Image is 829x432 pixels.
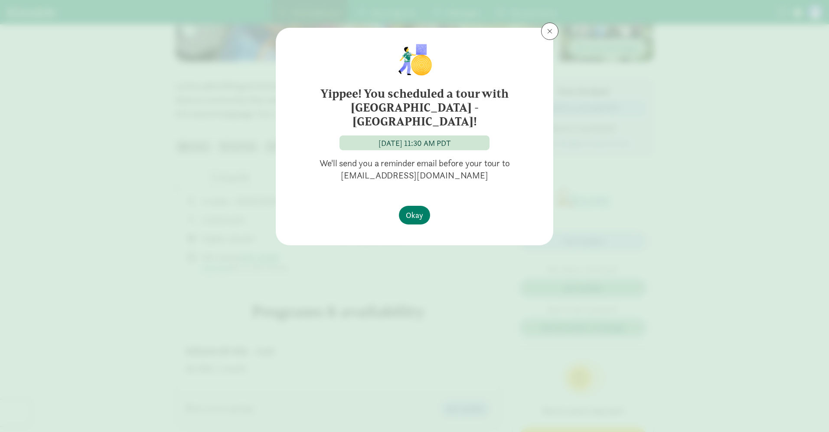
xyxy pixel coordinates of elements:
span: Okay [406,209,423,221]
img: illustration-child1.png [393,42,436,76]
h6: Yippee! You scheduled a tour with [GEOGRAPHIC_DATA] - [GEOGRAPHIC_DATA]! [293,87,536,129]
div: [DATE] 11:30 AM PDT [379,137,451,149]
button: Okay [399,206,430,224]
p: We'll send you a reminder email before your tour to [EMAIL_ADDRESS][DOMAIN_NAME] [290,157,539,181]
